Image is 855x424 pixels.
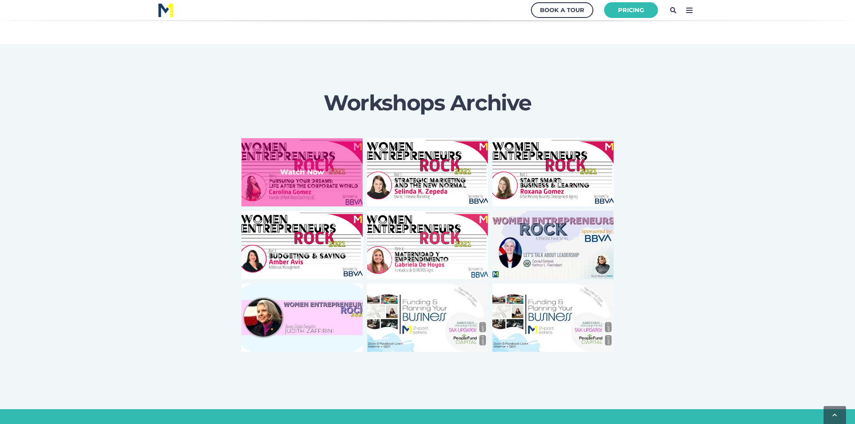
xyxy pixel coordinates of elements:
[280,168,324,176] strong: Watch Now
[158,4,173,17] img: M1 Logo - Blue Letters - for Light Backgrounds-2
[239,138,616,352] ul: Image grid with {{ image_count }} images.
[531,2,593,18] a: Book a Tour
[604,2,658,18] a: Pricing
[241,138,363,206] button: Watch Now
[540,4,584,16] div: Book a Tour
